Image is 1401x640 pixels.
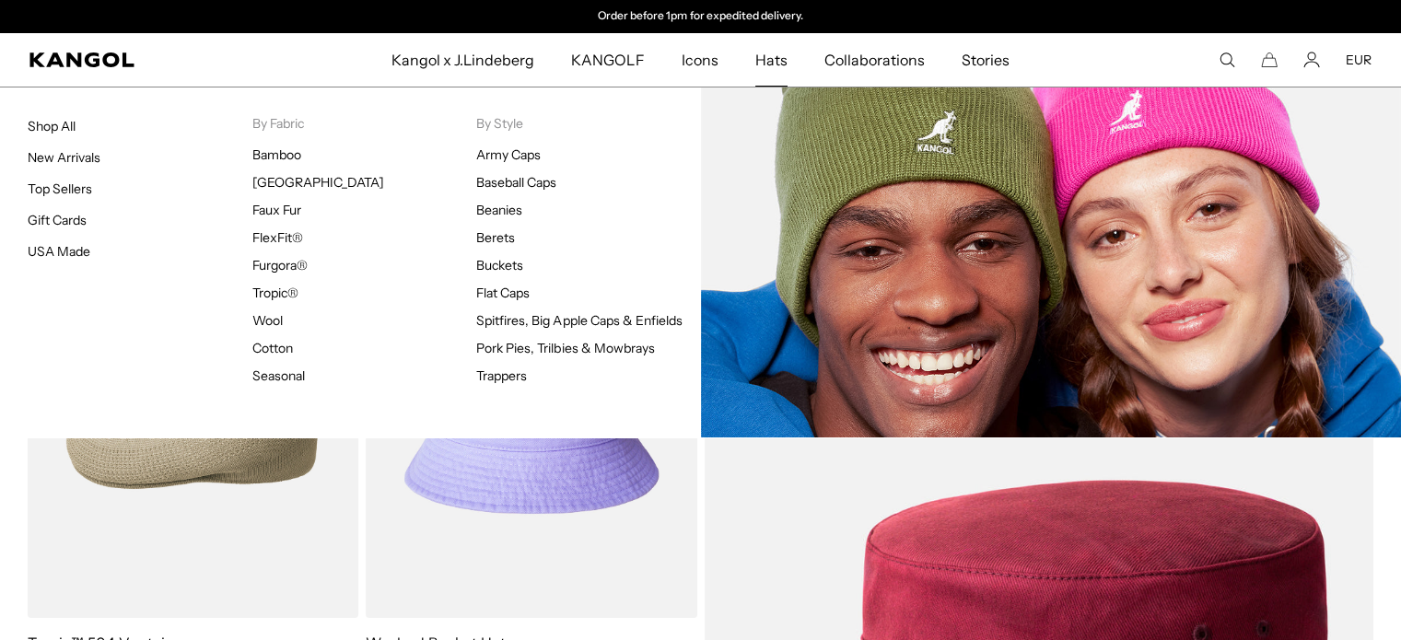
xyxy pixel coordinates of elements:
[476,229,515,246] a: Berets
[755,33,788,87] span: Hats
[476,115,701,132] p: By Style
[571,33,644,87] span: KANGOLF
[252,257,308,273] a: Furgora®
[1303,52,1320,68] a: Account
[476,367,527,384] a: Trappers
[476,285,530,301] a: Flat Caps
[28,243,90,260] a: USA Made
[476,257,523,273] a: Buckets
[476,202,522,218] a: Beanies
[511,9,891,24] div: Announcement
[28,180,92,197] a: Top Sellers
[28,149,100,166] a: New Arrivals
[252,340,293,356] a: Cotton
[252,285,298,301] a: Tropic®
[662,33,736,87] a: Icons
[737,33,806,87] a: Hats
[943,33,1028,87] a: Stories
[476,340,655,356] a: Pork Pies, Trilbies & Mowbrays
[29,52,258,67] a: Kangol
[824,33,925,87] span: Collaborations
[476,146,541,163] a: Army Caps
[28,118,76,134] a: Shop All
[252,146,301,163] a: Bamboo
[28,212,87,228] a: Gift Cards
[252,312,283,329] a: Wool
[1346,52,1372,68] button: EUR
[511,9,891,24] slideshow-component: Announcement bar
[806,33,943,87] a: Collaborations
[962,33,1010,87] span: Stories
[373,33,554,87] a: Kangol x J.Lindeberg
[252,229,303,246] a: FlexFit®
[598,9,803,24] p: Order before 1pm for expedited delivery.
[476,312,683,329] a: Spitfires, Big Apple Caps & Enfields
[476,174,556,191] a: Baseball Caps
[391,33,535,87] span: Kangol x J.Lindeberg
[252,202,301,218] a: Faux Fur
[681,33,718,87] span: Icons
[252,115,477,132] p: By Fabric
[252,174,384,191] a: [GEOGRAPHIC_DATA]
[252,367,305,384] a: Seasonal
[1219,52,1235,68] summary: Search here
[511,9,891,24] div: 2 of 2
[553,33,662,87] a: KANGOLF
[1261,52,1278,68] button: Cart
